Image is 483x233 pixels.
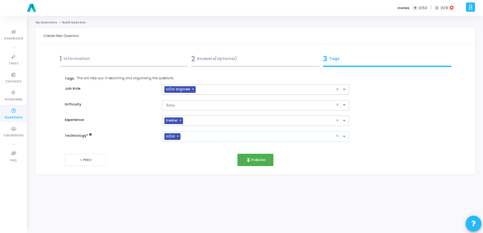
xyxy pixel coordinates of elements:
span: | [431,4,431,11]
span: Clear all [336,87,341,93]
a: 2Answers(Optional) [189,52,321,69]
span: × [192,86,196,93]
span: 1 [59,54,62,64]
span: I [435,6,439,10]
label: Tags: [65,76,438,81]
button: publishPublish [237,154,274,166]
span: Questions [4,115,22,120]
h6: Job Role [65,87,156,91]
span: This will help you in searching and origanising the questions. [77,76,174,81]
span: Easy [165,103,175,108]
span: Clear all [336,118,341,124]
h6: Difficulty [65,102,156,106]
a: My Questions [36,21,57,24]
nav: breadcrumb [36,21,475,25]
div: Answers(Optional) [191,54,320,64]
h6: Experience [65,118,156,122]
h6: Technology [65,134,156,138]
span: Dashboard [4,36,23,41]
span: Tests [9,61,18,66]
span: Interviews [5,97,22,102]
span: 0/50 [419,5,427,11]
i: publish [246,157,251,163]
span: 2 [191,54,195,64]
span: Fresher [164,117,179,124]
span: Contests [5,79,21,84]
div: Create New Question [44,28,467,44]
div: Information [59,54,188,64]
a: 1Information [58,52,189,69]
span: UI/UX Engineer [164,86,192,93]
span: Candidates [3,133,24,138]
label: Invites: [398,5,410,11]
span: Clear all [336,133,341,140]
span: Build Question [62,21,86,24]
div: Tags [323,54,451,64]
span: T [413,6,417,10]
span: FAQ [10,158,17,163]
a: 3Tags [321,52,453,69]
span: Clear all [336,102,341,108]
span: × [179,117,183,124]
span: × [177,133,180,140]
button: < Prev [65,154,106,166]
span: 3 [323,54,327,64]
span: 21/31 [440,5,448,11]
img: logo [25,2,38,14]
span: UI/UX [164,133,177,140]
